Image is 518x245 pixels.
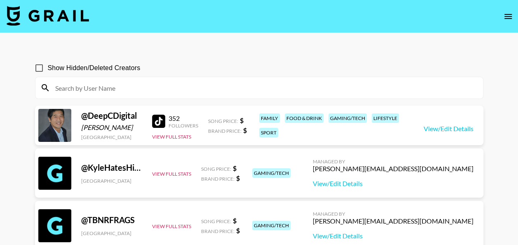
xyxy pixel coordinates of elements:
[50,81,478,94] input: Search by User Name
[313,217,473,225] div: [PERSON_NAME][EMAIL_ADDRESS][DOMAIN_NAME]
[313,158,473,165] div: Managed By
[152,134,191,140] button: View Full Stats
[240,116,244,124] strong: $
[372,113,399,123] div: lifestyle
[81,111,142,121] div: @ DeepCDigital
[313,179,473,188] a: View/Edit Details
[424,125,473,133] a: View/Edit Details
[81,230,142,236] div: [GEOGRAPHIC_DATA]
[48,63,141,73] span: Show Hidden/Deleted Creators
[313,165,473,173] div: [PERSON_NAME][EMAIL_ADDRESS][DOMAIN_NAME]
[285,113,323,123] div: food & drink
[169,114,198,122] div: 352
[233,164,237,172] strong: $
[169,122,198,129] div: Followers
[81,178,142,184] div: [GEOGRAPHIC_DATA]
[259,128,278,137] div: sport
[201,176,234,182] span: Brand Price:
[236,226,240,234] strong: $
[233,217,237,224] strong: $
[81,163,142,173] div: @ KyleHatesHiking
[201,228,234,234] span: Brand Price:
[201,166,231,172] span: Song Price:
[236,174,240,182] strong: $
[208,118,238,124] span: Song Price:
[81,215,142,225] div: @ TBNRFRAGS
[81,123,142,132] div: [PERSON_NAME]
[208,128,241,134] span: Brand Price:
[500,8,516,25] button: open drawer
[313,211,473,217] div: Managed By
[252,221,291,230] div: gaming/tech
[81,134,142,140] div: [GEOGRAPHIC_DATA]
[7,6,89,26] img: Grail Talent
[243,126,247,134] strong: $
[152,223,191,229] button: View Full Stats
[201,218,231,224] span: Song Price:
[259,113,280,123] div: family
[152,171,191,177] button: View Full Stats
[313,232,473,240] a: View/Edit Details
[252,168,291,178] div: gaming/tech
[328,113,367,123] div: gaming/tech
